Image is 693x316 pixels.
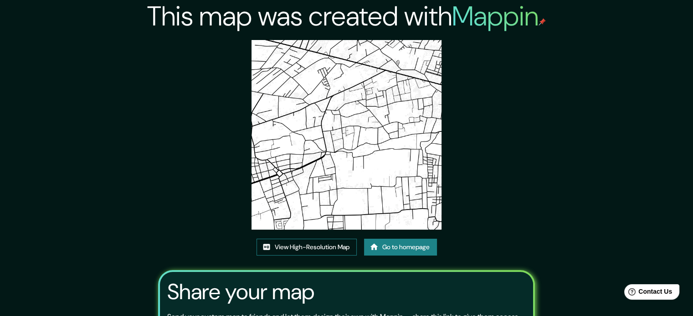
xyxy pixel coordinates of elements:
iframe: Help widget launcher [612,281,683,306]
img: mappin-pin [539,18,546,25]
img: created-map [252,40,441,230]
h3: Share your map [167,279,314,305]
a: Go to homepage [364,239,437,256]
a: View High-Resolution Map [257,239,357,256]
